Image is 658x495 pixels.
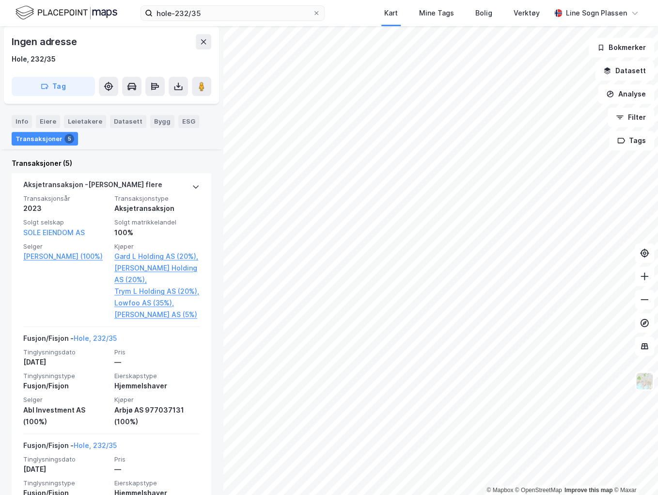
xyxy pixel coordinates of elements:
[74,441,117,449] a: Hole, 232/35
[610,448,658,495] iframe: Chat Widget
[23,194,109,203] span: Transaksjonsår
[153,6,313,20] input: Søk på adresse, matrikkel, gårdeiere, leietakere eller personer
[23,372,109,380] span: Tinglysningstype
[384,7,398,19] div: Kart
[114,463,200,475] div: —
[635,372,654,390] img: Z
[23,251,109,262] a: [PERSON_NAME] (100%)
[114,262,200,286] a: [PERSON_NAME] Holding AS (20%),
[114,380,200,392] div: Hjemmelshaver
[114,348,200,356] span: Pris
[23,404,109,428] div: Abl Investment AS (100%)
[23,455,109,463] span: Tinglysningsdato
[608,108,654,127] button: Filter
[23,228,85,237] a: SOLE EIENDOM AS
[486,487,513,494] a: Mapbox
[564,487,612,494] a: Improve this map
[475,7,492,19] div: Bolig
[64,134,74,144] div: 5
[12,158,211,169] div: Transaksjoner (5)
[23,218,109,226] span: Solgt selskap
[23,479,109,487] span: Tinglysningstype
[23,179,162,194] div: Aksjetransaksjon - [PERSON_NAME] flere
[114,251,200,262] a: Gard L Holding AS (20%),
[595,61,654,80] button: Datasett
[23,396,109,404] span: Selger
[598,84,654,104] button: Analyse
[74,334,117,342] a: Hole, 232/35
[589,38,654,57] button: Bokmerker
[114,455,200,463] span: Pris
[12,115,32,128] div: Info
[12,132,78,145] div: Transaksjoner
[23,242,109,251] span: Selger
[36,115,60,128] div: Eiere
[12,77,95,96] button: Tag
[114,309,200,320] a: [PERSON_NAME] AS (5%)
[12,53,56,65] div: Hole, 232/35
[514,7,540,19] div: Verktøy
[23,348,109,356] span: Tinglysningsdato
[114,404,200,428] div: Arbjø AS 977037131 (100%)
[64,115,106,128] div: Leietakere
[114,194,200,203] span: Transaksjonstype
[110,115,146,128] div: Datasett
[114,297,200,309] a: Lowfoo AS (35%),
[610,448,658,495] div: Kontrollprogram for chat
[114,227,200,239] div: 100%
[23,333,117,348] div: Fusjon/Fisjon -
[150,115,174,128] div: Bygg
[114,203,200,214] div: Aksjetransaksjon
[23,440,117,455] div: Fusjon/Fisjon -
[23,203,109,214] div: 2023
[114,286,200,297] a: Trym L Holding AS (20%),
[419,7,454,19] div: Mine Tags
[114,372,200,380] span: Eierskapstype
[114,218,200,226] span: Solgt matrikkelandel
[114,242,200,251] span: Kjøper
[23,380,109,392] div: Fusjon/Fisjon
[609,131,654,150] button: Tags
[114,396,200,404] span: Kjøper
[23,463,109,475] div: [DATE]
[16,4,117,21] img: logo.f888ab2527a4732fd821a326f86c7f29.svg
[12,34,78,49] div: Ingen adresse
[23,356,109,368] div: [DATE]
[566,7,627,19] div: Line Sogn Plassen
[515,487,562,494] a: OpenStreetMap
[114,356,200,368] div: —
[178,115,199,128] div: ESG
[114,479,200,487] span: Eierskapstype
